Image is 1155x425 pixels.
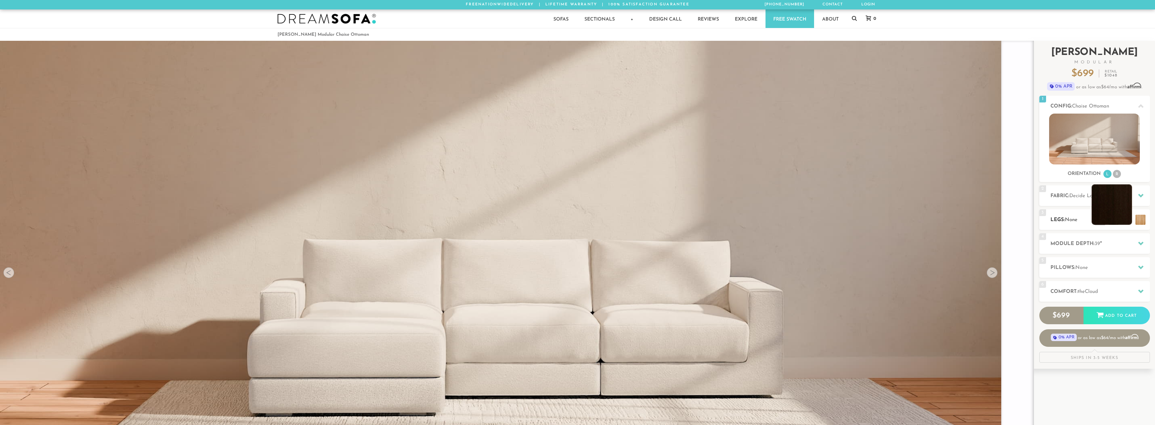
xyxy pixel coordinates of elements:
[1078,289,1085,294] span: the
[278,30,369,39] li: [PERSON_NAME] Modular Chaise Ottoman
[546,9,576,28] a: Sofas
[690,9,727,28] a: Reviews
[1126,395,1150,420] iframe: Chat
[1039,96,1046,102] span: 1
[1084,307,1150,325] div: Add to Cart
[577,9,623,28] a: Sectionals
[1039,60,1150,64] span: Modular
[1075,265,1088,270] span: None
[1050,240,1150,248] h2: Module Depth: "
[1039,352,1150,363] div: Ships in 3-5 Weeks
[1104,70,1117,78] p: Retail
[1050,192,1150,200] h2: Fabric:
[1065,217,1077,222] span: None
[1057,312,1070,320] span: 699
[1085,289,1098,294] span: Cloud
[1069,193,1099,199] span: Decide Later
[1104,73,1117,78] em: $
[278,14,376,24] img: DreamSofa - Inspired By Life, Designed By You
[859,16,879,22] a: 0
[1101,336,1108,340] span: $64
[1039,329,1150,347] a: 0% APRor as low as $64/mo with Affirm - Learn more about Affirm Financing (opens in modal)
[1039,82,1150,91] p: or as low as /mo with .
[1049,114,1140,164] img: landon-sofa-no_legs-no_pillows-1.jpg
[1050,216,1150,224] h2: Legs:
[1051,334,1077,341] span: 0% APR
[1072,104,1109,109] span: Chaise Ottoman
[1125,334,1138,339] span: Affirm
[1107,73,1118,78] span: 1048
[1050,102,1150,110] h2: Config:
[766,9,814,28] a: Free Swatch
[1039,209,1046,216] span: 3
[1077,68,1094,79] span: 699
[539,3,541,6] span: |
[623,9,641,28] a: +
[814,9,846,28] a: About
[1113,170,1121,178] li: R
[1039,257,1046,264] span: 5
[1103,170,1111,178] li: L
[1047,82,1075,91] span: 0% APR
[1095,241,1100,246] span: 39
[727,9,765,28] a: Explore
[1127,83,1142,89] span: Affirm
[641,9,690,28] a: Design Call
[1039,185,1046,192] span: 2
[1068,171,1101,177] h3: Orientation
[478,3,510,6] em: Nationwide
[602,3,604,6] span: |
[1050,264,1150,272] h2: Pillows:
[1039,281,1046,288] span: 6
[1039,233,1046,240] span: 4
[1101,85,1109,90] span: $64
[872,17,876,21] span: 0
[1071,69,1094,79] p: $
[1039,48,1150,64] h2: [PERSON_NAME]
[1050,288,1150,296] h2: Comfort:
